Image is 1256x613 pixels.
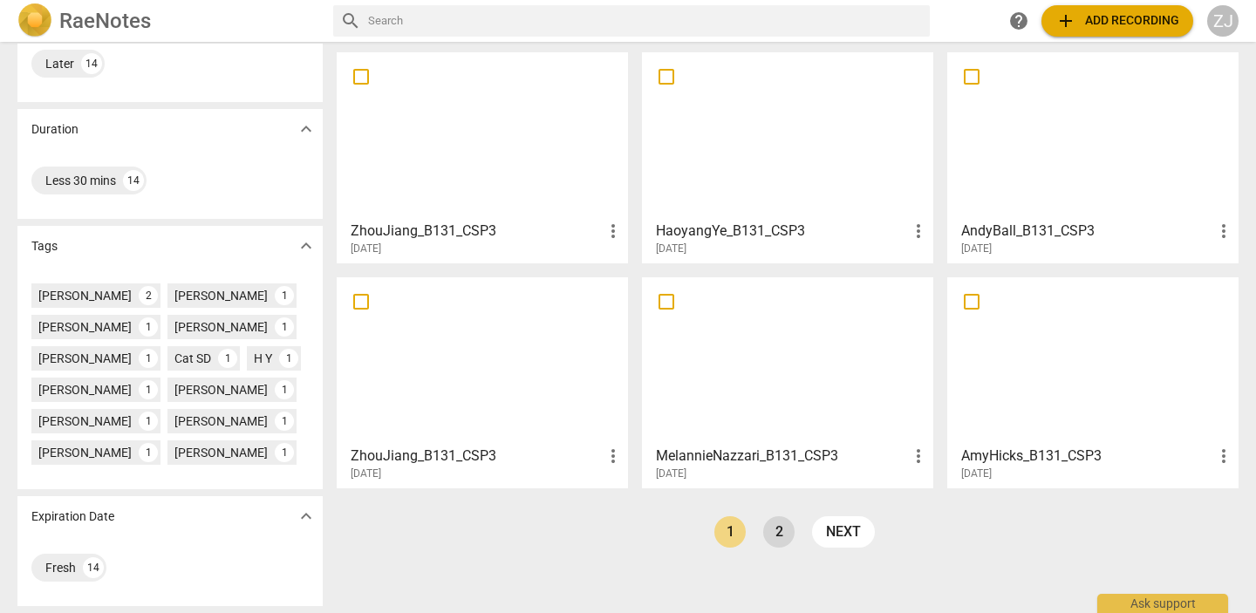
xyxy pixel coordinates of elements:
[603,446,624,467] span: more_vert
[351,467,381,481] span: [DATE]
[83,557,104,578] div: 14
[17,3,52,38] img: Logo
[603,221,624,242] span: more_vert
[368,7,923,35] input: Search
[343,58,622,255] a: ZhouJiang_B131_CSP3[DATE]
[648,283,927,480] a: MelannieNazzari_B131_CSP3[DATE]
[351,446,603,467] h3: ZhouJiang_B131_CSP3
[1008,10,1029,31] span: help
[279,349,298,368] div: 1
[1213,446,1234,467] span: more_vert
[1055,10,1076,31] span: add
[1003,5,1034,37] a: Help
[174,412,268,430] div: [PERSON_NAME]
[81,53,102,74] div: 14
[59,9,151,33] h2: RaeNotes
[908,446,929,467] span: more_vert
[139,349,158,368] div: 1
[961,221,1213,242] h3: AndyBall_B131_CSP3
[714,516,746,548] a: Page 1 is your current page
[351,221,603,242] h3: ZhouJiang_B131_CSP3
[174,350,211,367] div: Cat SD
[275,443,294,462] div: 1
[174,287,268,304] div: [PERSON_NAME]
[340,10,361,31] span: search
[953,58,1232,255] a: AndyBall_B131_CSP3[DATE]
[38,350,132,367] div: [PERSON_NAME]
[275,412,294,431] div: 1
[1041,5,1193,37] button: Upload
[293,233,319,259] button: Show more
[812,516,875,548] a: next
[293,503,319,529] button: Show more
[656,242,686,256] span: [DATE]
[139,380,158,399] div: 1
[953,283,1232,480] a: AmyHicks_B131_CSP3[DATE]
[139,317,158,337] div: 1
[763,516,795,548] a: Page 2
[656,467,686,481] span: [DATE]
[139,286,158,305] div: 2
[31,237,58,255] p: Tags
[17,3,319,38] a: LogoRaeNotes
[174,381,268,398] div: [PERSON_NAME]
[254,350,272,367] div: H Y
[656,446,908,467] h3: MelannieNazzari_B131_CSP3
[31,507,114,526] p: Expiration Date
[1213,221,1234,242] span: more_vert
[38,444,132,461] div: [PERSON_NAME]
[296,119,317,140] span: expand_more
[45,172,116,189] div: Less 30 mins
[1207,5,1239,37] button: ZJ
[1055,10,1179,31] span: Add recording
[45,559,76,576] div: Fresh
[45,55,74,72] div: Later
[38,412,132,430] div: [PERSON_NAME]
[293,116,319,142] button: Show more
[1097,594,1228,613] div: Ask support
[275,317,294,337] div: 1
[218,349,237,368] div: 1
[38,318,132,336] div: [PERSON_NAME]
[908,221,929,242] span: more_vert
[296,506,317,527] span: expand_more
[656,221,908,242] h3: HaoyangYe_B131_CSP3
[961,446,1213,467] h3: AmyHicks_B131_CSP3
[275,286,294,305] div: 1
[351,242,381,256] span: [DATE]
[174,444,268,461] div: [PERSON_NAME]
[139,412,158,431] div: 1
[343,283,622,480] a: ZhouJiang_B131_CSP3[DATE]
[174,318,268,336] div: [PERSON_NAME]
[648,58,927,255] a: HaoyangYe_B131_CSP3[DATE]
[38,287,132,304] div: [PERSON_NAME]
[961,467,992,481] span: [DATE]
[38,381,132,398] div: [PERSON_NAME]
[31,120,78,139] p: Duration
[961,242,992,256] span: [DATE]
[123,170,144,191] div: 14
[139,443,158,462] div: 1
[275,380,294,399] div: 1
[296,235,317,256] span: expand_more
